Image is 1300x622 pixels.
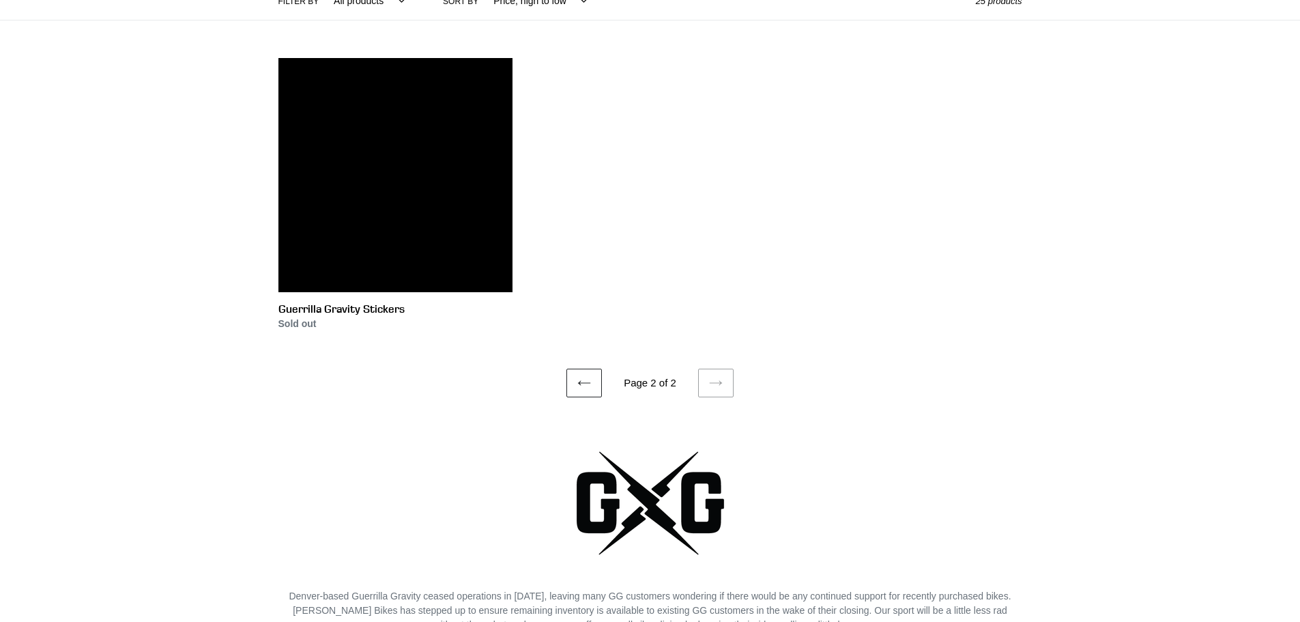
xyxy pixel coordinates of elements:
[605,376,695,391] li: Page 2 of 2
[289,591,1011,602] span: Denver-based Guerrilla Gravity ceased operations in [DATE], leaving many GG customers wondering i...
